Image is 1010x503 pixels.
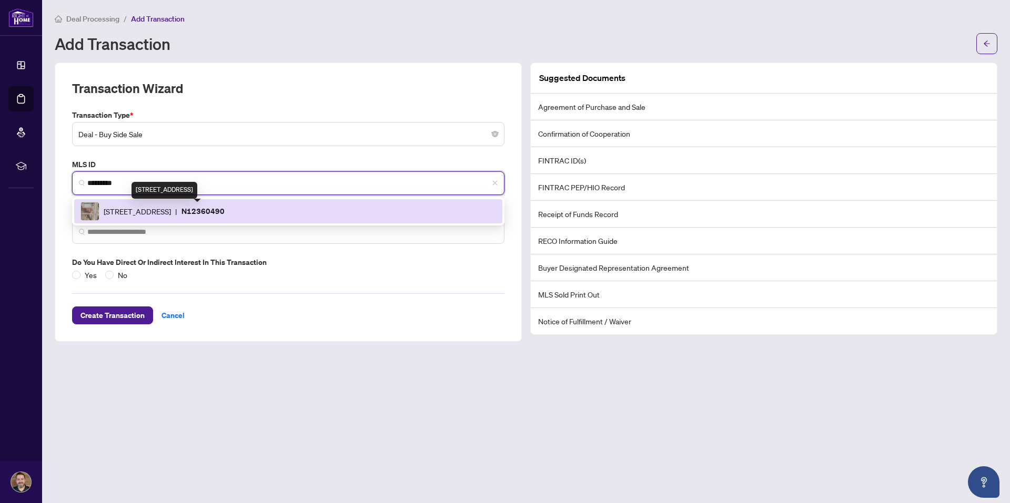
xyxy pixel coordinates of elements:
img: logo [8,8,34,27]
h1: Add Transaction [55,35,170,52]
li: Notice of Fulfillment / Waiver [531,308,997,334]
article: Suggested Documents [539,71,625,85]
span: close [492,180,498,186]
p: N12360490 [181,205,225,217]
span: close-circle [492,131,498,137]
span: home [55,15,62,23]
span: Cancel [161,307,185,324]
span: No [114,269,132,281]
li: Buyer Designated Representation Agreement [531,254,997,281]
span: Deal - Buy Side Sale [78,124,498,144]
li: FINTRAC ID(s) [531,147,997,174]
label: Do you have direct or indirect interest in this transaction [72,256,504,268]
img: IMG-N12360490_1.jpg [81,202,99,220]
span: [STREET_ADDRESS] [104,206,171,217]
li: RECO Information Guide [531,228,997,254]
li: MLS Sold Print Out [531,281,997,308]
span: Deal Processing [66,14,119,24]
label: Transaction Type [72,109,504,121]
img: search_icon [79,229,85,235]
li: Receipt of Funds Record [531,201,997,228]
div: [STREET_ADDRESS] [132,182,197,199]
label: MLS ID [72,159,504,170]
span: | [175,206,177,217]
span: arrow-left [983,40,991,47]
span: Yes [80,269,101,281]
span: Add Transaction [131,14,185,24]
li: FINTRAC PEP/HIO Record [531,174,997,201]
li: / [124,13,127,25]
span: Create Transaction [80,307,145,324]
h2: Transaction Wizard [72,80,183,97]
img: search_icon [79,180,85,186]
button: Create Transaction [72,306,153,324]
button: Cancel [153,306,193,324]
button: Open asap [968,466,999,498]
li: Agreement of Purchase and Sale [531,94,997,120]
img: Profile Icon [11,472,31,492]
li: Confirmation of Cooperation [531,120,997,147]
